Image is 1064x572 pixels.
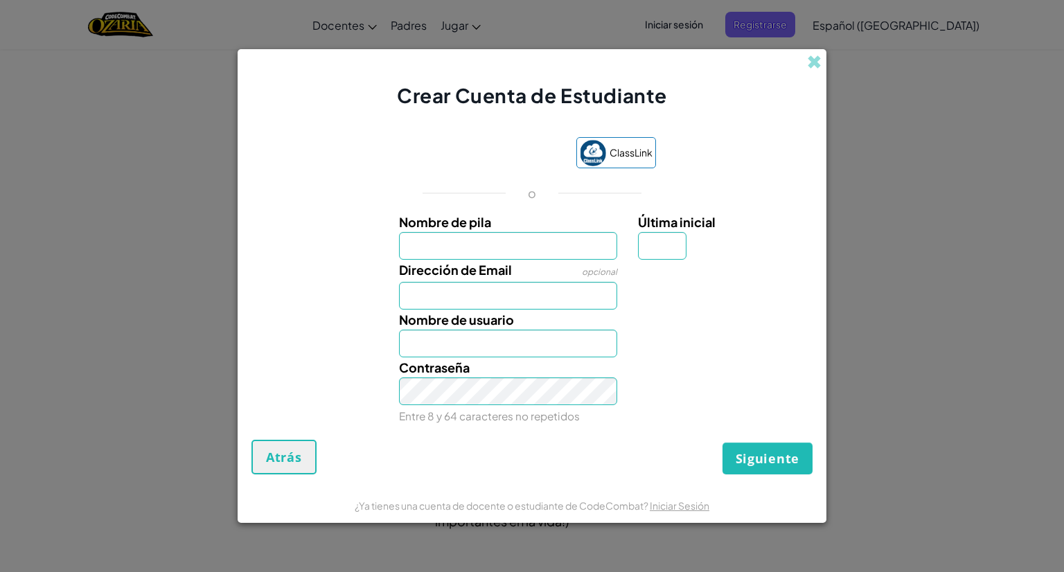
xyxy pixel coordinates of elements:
button: Atrás [251,440,317,474]
p: o [528,185,536,202]
span: Siguiente [736,450,799,467]
span: ClassLink [610,143,653,163]
small: Entre 8 y 64 caracteres no repetidos [399,409,580,422]
span: Crear Cuenta de Estudiante [397,83,667,107]
span: Atrás [266,449,302,465]
iframe: Botón Iniciar sesión con Google [401,138,569,169]
span: ¿Ya tienes una cuenta de docente o estudiante de CodeCombat? [355,499,650,512]
img: classlink-logo-small.png [580,140,606,166]
span: Última inicial [638,214,716,230]
button: Siguiente [722,443,813,474]
span: Contraseña [399,359,470,375]
span: Nombre de usuario [399,312,514,328]
a: Iniciar Sesión [650,499,709,512]
span: Nombre de pila [399,214,491,230]
span: Dirección de Email [399,262,512,278]
span: opcional [582,267,617,277]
